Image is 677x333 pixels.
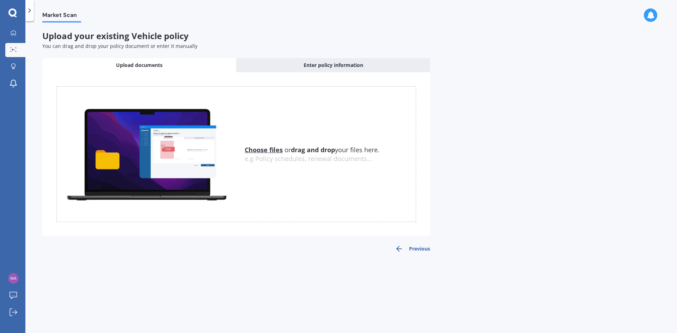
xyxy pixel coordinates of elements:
div: e.g Policy schedules, renewal documents... [245,155,416,163]
span: Upload documents [116,62,163,69]
b: drag and drop [291,146,335,154]
span: You can drag and drop your policy document or enter it manually [42,43,197,49]
img: 2dcfb07d7061c0091fe18d1355093fb8 [8,273,19,284]
span: Market Scan [42,12,81,21]
span: or your files here. [245,146,379,154]
img: upload.de96410c8ce839c3fdd5.gif [57,105,236,204]
span: Enter policy information [304,62,363,69]
button: Previous [395,245,430,253]
span: Upload your existing Vehicle policy [42,30,189,42]
u: Choose files [245,146,283,154]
